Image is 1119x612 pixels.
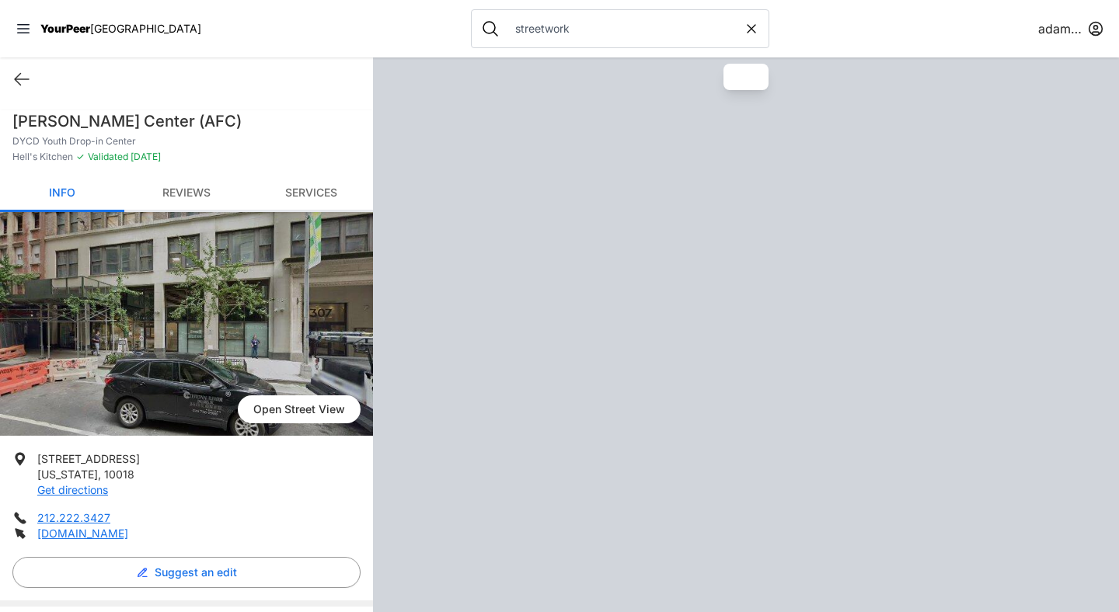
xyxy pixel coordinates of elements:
[12,135,361,148] p: DYCD Youth Drop-in Center
[1038,19,1103,38] button: adamabard
[90,22,201,35] span: [GEOGRAPHIC_DATA]
[249,176,373,212] a: Services
[12,110,361,132] h1: [PERSON_NAME] Center (AFC)
[1038,19,1082,38] span: adamabard
[12,151,73,163] span: Hell's Kitchen
[37,483,108,496] a: Get directions
[124,176,249,212] a: Reviews
[88,151,128,162] span: Validated
[155,565,237,580] span: Suggest an edit
[40,22,90,35] span: YourPeer
[76,151,85,163] span: ✓
[37,452,140,465] span: [STREET_ADDRESS]
[238,395,361,423] span: Open Street View
[12,557,361,588] button: Suggest an edit
[506,21,744,37] input: Search
[37,511,110,524] a: 212.222.3427
[37,527,128,540] a: [DOMAIN_NAME]
[40,24,201,33] a: YourPeer[GEOGRAPHIC_DATA]
[104,468,134,481] span: 10018
[98,468,101,481] span: ,
[128,151,161,162] span: [DATE]
[37,468,98,481] span: [US_STATE]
